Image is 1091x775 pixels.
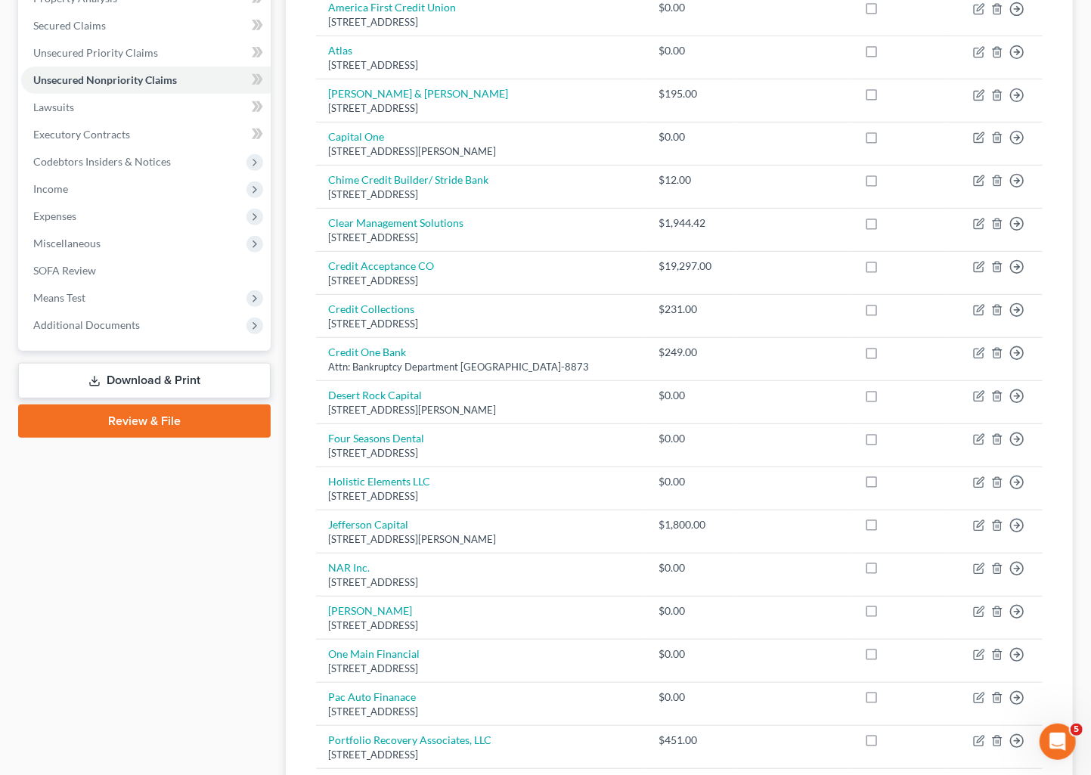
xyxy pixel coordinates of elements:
div: $249.00 [659,345,724,360]
span: Expenses [33,209,76,222]
span: Unsecured Priority Claims [33,46,158,59]
div: $0.00 [659,690,724,705]
a: Holistic Elements LLC [328,475,430,488]
div: [STREET_ADDRESS][PERSON_NAME] [328,403,635,417]
span: Codebtors Insiders & Notices [33,155,171,168]
a: Credit Acceptance CO [328,259,434,272]
span: 5 [1071,724,1083,736]
a: One Main Financial [328,647,420,660]
div: [STREET_ADDRESS] [328,274,635,288]
div: [STREET_ADDRESS] [328,317,635,331]
div: $1,800.00 [659,517,724,532]
a: Executory Contracts [21,121,271,148]
div: [STREET_ADDRESS] [328,662,635,676]
a: Credit Collections [328,302,414,315]
a: Chime Credit Builder/ Stride Bank [328,173,488,186]
a: Download & Print [18,363,271,398]
a: NAR Inc. [328,561,370,574]
div: $0.00 [659,431,724,446]
a: Credit One Bank [328,346,406,358]
span: Additional Documents [33,318,140,331]
a: Atlas [328,44,352,57]
div: [STREET_ADDRESS] [328,489,635,504]
div: [STREET_ADDRESS] [328,231,635,245]
a: Clear Management Solutions [328,216,463,229]
a: America First Credit Union [328,1,456,14]
div: [STREET_ADDRESS] [328,575,635,590]
div: $19,297.00 [659,259,724,274]
a: [PERSON_NAME] & [PERSON_NAME] [328,87,508,100]
a: Pac Auto Finanace [328,690,416,703]
div: [STREET_ADDRESS] [328,748,635,762]
a: Review & File [18,405,271,438]
div: $0.00 [659,603,724,618]
a: Jefferson Capital [328,518,408,531]
a: Unsecured Priority Claims [21,39,271,67]
a: SOFA Review [21,257,271,284]
a: Desert Rock Capital [328,389,422,401]
span: Means Test [33,291,85,304]
iframe: Intercom live chat [1040,724,1076,760]
a: Secured Claims [21,12,271,39]
div: [STREET_ADDRESS] [328,15,635,29]
div: $0.00 [659,388,724,403]
div: [STREET_ADDRESS] [328,58,635,73]
div: $0.00 [659,43,724,58]
div: $0.00 [659,129,724,144]
span: Miscellaneous [33,237,101,250]
div: [STREET_ADDRESS] [328,705,635,719]
div: $0.00 [659,560,724,575]
a: [PERSON_NAME] [328,604,412,617]
div: [STREET_ADDRESS] [328,446,635,460]
a: Four Seasons Dental [328,432,424,445]
div: [STREET_ADDRESS] [328,101,635,116]
div: [STREET_ADDRESS][PERSON_NAME] [328,144,635,159]
div: [STREET_ADDRESS][PERSON_NAME] [328,532,635,547]
a: Portfolio Recovery Associates, LLC [328,733,491,746]
div: $0.00 [659,474,724,489]
span: SOFA Review [33,264,96,277]
div: $451.00 [659,733,724,748]
div: $1,944.42 [659,215,724,231]
div: [STREET_ADDRESS] [328,618,635,633]
span: Lawsuits [33,101,74,113]
span: Executory Contracts [33,128,130,141]
div: $231.00 [659,302,724,317]
div: [STREET_ADDRESS] [328,188,635,202]
a: Unsecured Nonpriority Claims [21,67,271,94]
span: Unsecured Nonpriority Claims [33,73,177,86]
span: Income [33,182,68,195]
div: $12.00 [659,172,724,188]
div: Attn: Bankruptcy Department [GEOGRAPHIC_DATA]-8873 [328,360,635,374]
a: Capital One [328,130,384,143]
span: Secured Claims [33,19,106,32]
div: $195.00 [659,86,724,101]
a: Lawsuits [21,94,271,121]
div: $0.00 [659,646,724,662]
